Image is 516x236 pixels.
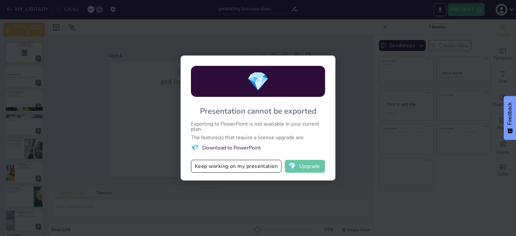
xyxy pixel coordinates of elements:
button: diamondUpgrade [285,160,325,173]
button: Keep working on my presentation [191,160,282,173]
li: Download to PowerPoint [191,143,325,152]
div: The feature(s) that require a license upgrade are: [191,135,325,140]
span: diamond [247,69,269,94]
span: diamond [288,163,296,169]
span: Feedback [507,102,513,125]
span: diamond [191,143,199,152]
button: Feedback - Show survey [504,96,516,140]
div: Exporting to PowerPoint is not available in your current plan. [191,121,325,132]
div: Presentation cannot be exported [200,106,316,116]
